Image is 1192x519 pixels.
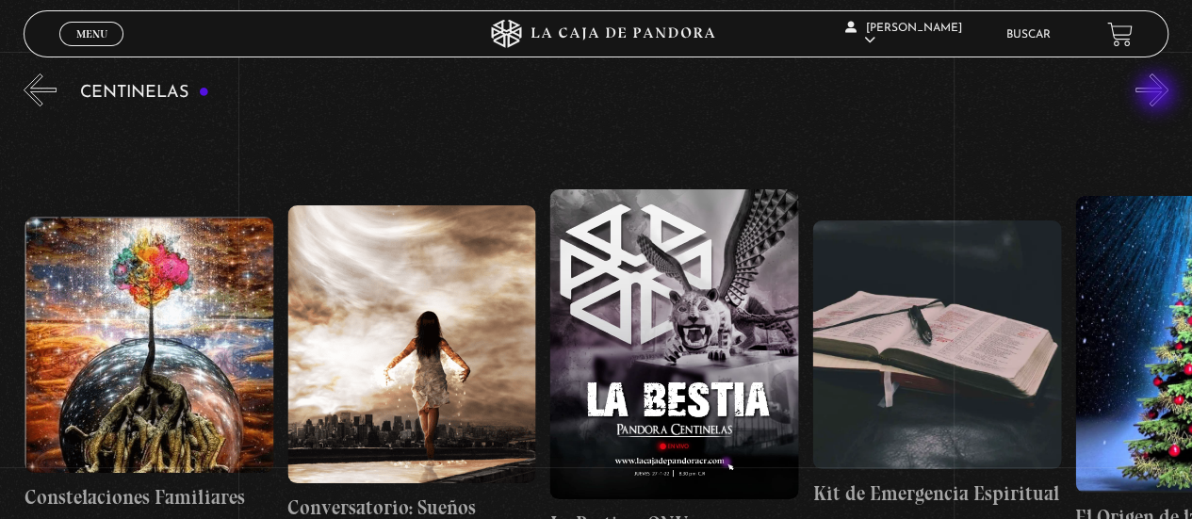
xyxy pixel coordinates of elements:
h4: Constelaciones Familiares [24,482,273,512]
h3: Centinelas [80,84,209,102]
span: [PERSON_NAME] [845,23,962,46]
span: Cerrar [70,44,114,57]
h4: Kit de Emergencia Espiritual [812,478,1061,509]
button: Previous [24,73,57,106]
button: Next [1135,73,1168,106]
a: Buscar [1006,29,1051,41]
a: View your shopping cart [1107,22,1133,47]
span: Menu [76,28,107,40]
